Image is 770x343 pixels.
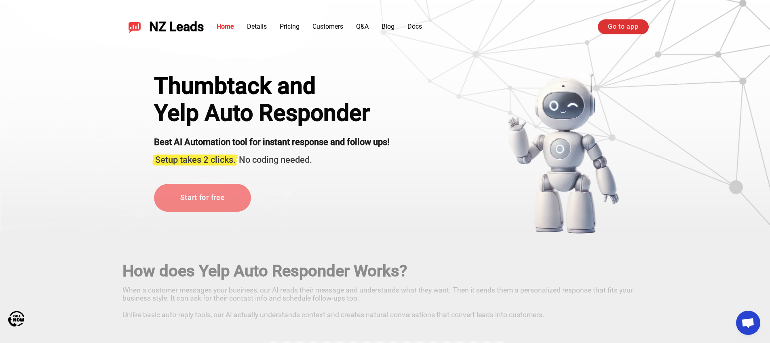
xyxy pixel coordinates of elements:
[154,184,251,212] a: Start for free
[507,73,620,234] img: yelp bot
[736,311,760,335] div: Open chat
[312,23,343,30] a: Customers
[154,73,390,99] div: Thumbtack and
[382,23,394,30] a: Blog
[155,155,236,165] span: Setup takes 2 clicks.
[128,20,141,33] img: NZ Leads logo
[149,19,204,34] span: NZ Leads
[280,23,300,30] a: Pricing
[247,23,267,30] a: Details
[154,100,390,126] h1: Yelp Auto Responder
[154,150,390,166] h3: No coding needed.
[154,137,390,147] strong: Best AI Automation tool for instant response and follow ups!
[217,23,234,30] a: Home
[122,283,648,319] p: When a customer messages your business, our AI reads their message and understands what they want...
[122,262,648,280] h2: How does Yelp Auto Responder Works?
[356,23,369,30] a: Q&A
[8,311,24,327] img: Call Now
[407,23,422,30] a: Docs
[598,19,648,34] a: Go to app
